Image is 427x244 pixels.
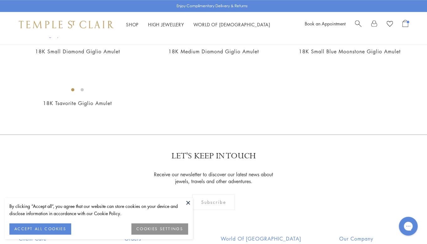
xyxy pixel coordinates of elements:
[131,223,188,235] button: COOKIES SETTINGS
[387,20,393,29] a: View Wishlist
[126,21,270,29] nav: Main navigation
[148,21,184,28] a: High JewelleryHigh Jewellery
[220,235,301,242] h2: World of [GEOGRAPHIC_DATA]
[298,48,400,55] a: 18K Small Blue Moonstone Giglio Amulet
[9,223,71,235] button: ACCEPT ALL COOKIES
[305,20,345,27] a: Book an Appointment
[396,215,421,238] iframe: Gorgias live chat messenger
[35,48,120,55] a: 18K Small Diamond Giglio Amulet
[9,203,188,217] div: By clicking “Accept all”, you agree that our website can store cookies on your device and disclos...
[126,21,139,28] a: ShopShop
[171,151,256,162] p: LET'S KEEP IN TOUCH
[192,194,235,210] div: Subscribe
[355,20,361,29] a: Search
[19,21,113,28] img: Temple St. Clair
[168,48,259,55] a: 18K Medium Diamond Giglio Amulet
[150,171,277,185] p: Receive our newsletter to discover our latest news about jewels, travels and other adventures.
[177,3,248,9] p: Enjoy Complimentary Delivery & Returns
[339,235,408,242] h2: Our Company
[193,21,270,28] a: World of [DEMOGRAPHIC_DATA]World of [DEMOGRAPHIC_DATA]
[402,20,408,29] a: Open Shopping Bag
[43,100,112,107] a: 18K Tsavorite Giglio Amulet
